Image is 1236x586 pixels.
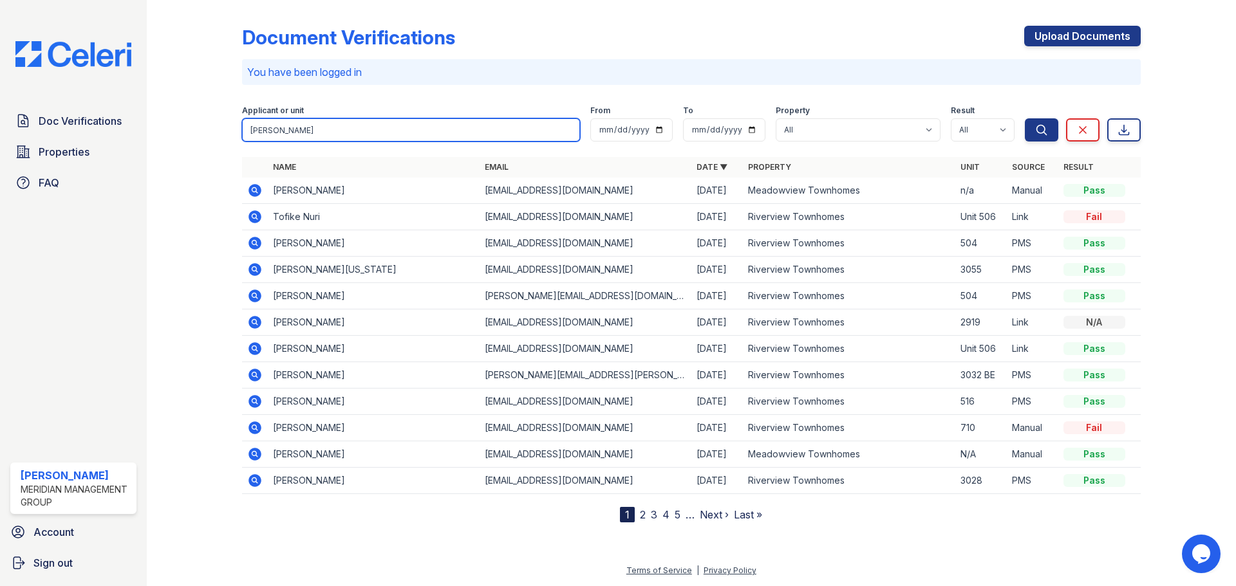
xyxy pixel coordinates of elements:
td: Manual [1007,178,1058,204]
td: PMS [1007,389,1058,415]
a: Privacy Policy [704,565,756,575]
td: Riverview Townhomes [743,468,955,494]
td: [DATE] [691,362,743,389]
td: Unit 506 [955,336,1007,362]
td: [PERSON_NAME] [268,178,480,204]
td: 3028 [955,468,1007,494]
td: Link [1007,204,1058,230]
td: Riverview Townhomes [743,336,955,362]
td: [PERSON_NAME] [268,389,480,415]
div: | [697,565,699,575]
td: [DATE] [691,415,743,441]
div: Document Verifications [242,26,455,49]
td: [PERSON_NAME] [268,283,480,309]
span: Doc Verifications [39,113,122,129]
td: PMS [1007,362,1058,389]
td: Riverview Townhomes [743,257,955,283]
td: [DATE] [691,283,743,309]
div: Pass [1063,263,1125,276]
td: Manual [1007,415,1058,441]
label: From [590,105,610,116]
td: Riverview Townhomes [743,204,955,230]
td: [PERSON_NAME] [268,336,480,362]
td: 504 [955,283,1007,309]
div: Pass [1063,342,1125,355]
td: [DATE] [691,230,743,257]
div: 1 [620,507,635,522]
td: [PERSON_NAME] [268,230,480,257]
td: [EMAIL_ADDRESS][DOMAIN_NAME] [480,441,691,468]
a: 2 [640,508,646,521]
td: 710 [955,415,1007,441]
a: Email [485,162,509,172]
td: [DATE] [691,389,743,415]
a: Property [748,162,791,172]
td: 516 [955,389,1007,415]
td: Riverview Townhomes [743,389,955,415]
div: N/A [1063,316,1125,329]
td: [PERSON_NAME][US_STATE] [268,257,480,283]
div: Pass [1063,369,1125,381]
a: Date ▼ [697,162,727,172]
a: Upload Documents [1024,26,1141,46]
td: [EMAIL_ADDRESS][DOMAIN_NAME] [480,415,691,441]
input: Search by name, email, or unit number [242,118,580,142]
td: PMS [1007,468,1058,494]
td: [EMAIL_ADDRESS][DOMAIN_NAME] [480,468,691,494]
td: 3055 [955,257,1007,283]
td: Riverview Townhomes [743,283,955,309]
td: Link [1007,336,1058,362]
label: To [683,105,693,116]
label: Result [951,105,975,116]
td: [PERSON_NAME] [268,441,480,468]
span: Sign out [33,555,73,571]
div: [PERSON_NAME] [21,468,131,483]
td: Meadowview Townhomes [743,178,955,204]
td: 3032 BE [955,362,1007,389]
img: CE_Logo_Blue-a8612792a0a2168367f1c8372b55b34899dd931a85d93a1a3d3e32e68fde9ad4.png [5,41,142,67]
td: Tofike Nuri [268,204,480,230]
p: You have been logged in [247,64,1136,80]
td: [EMAIL_ADDRESS][DOMAIN_NAME] [480,204,691,230]
span: Account [33,524,74,540]
td: N/A [955,441,1007,468]
span: Properties [39,144,89,160]
td: [DATE] [691,257,743,283]
a: FAQ [10,170,136,196]
td: [EMAIL_ADDRESS][DOMAIN_NAME] [480,389,691,415]
td: PMS [1007,230,1058,257]
a: Result [1063,162,1094,172]
a: Doc Verifications [10,108,136,134]
td: [DATE] [691,178,743,204]
a: Last » [734,508,762,521]
td: [EMAIL_ADDRESS][DOMAIN_NAME] [480,309,691,336]
td: [DATE] [691,441,743,468]
span: … [686,507,695,522]
a: Terms of Service [626,565,692,575]
td: [DATE] [691,309,743,336]
td: [PERSON_NAME] [268,415,480,441]
td: [DATE] [691,468,743,494]
td: Riverview Townhomes [743,230,955,257]
div: Meridian Management Group [21,483,131,509]
td: [DATE] [691,204,743,230]
td: Manual [1007,441,1058,468]
div: Pass [1063,184,1125,197]
td: Meadowview Townhomes [743,441,955,468]
a: Sign out [5,550,142,576]
iframe: chat widget [1182,535,1223,573]
td: [PERSON_NAME][EMAIL_ADDRESS][DOMAIN_NAME] [480,283,691,309]
a: Next › [700,508,729,521]
td: [DATE] [691,336,743,362]
td: [PERSON_NAME] [268,468,480,494]
a: Source [1012,162,1045,172]
div: Pass [1063,237,1125,250]
td: n/a [955,178,1007,204]
td: Unit 506 [955,204,1007,230]
td: [EMAIL_ADDRESS][DOMAIN_NAME] [480,336,691,362]
td: Link [1007,309,1058,336]
a: Account [5,519,142,545]
td: 504 [955,230,1007,257]
label: Applicant or unit [242,105,304,116]
div: Pass [1063,448,1125,461]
